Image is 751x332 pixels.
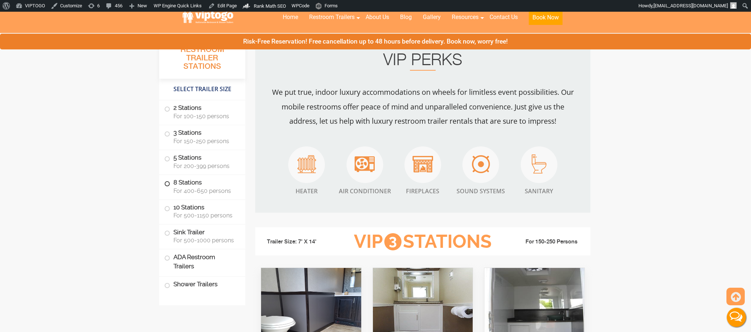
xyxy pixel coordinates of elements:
span: For 100-150 persons [173,113,237,120]
a: Restroom Trailers [304,9,360,25]
h3: VIP Stations [342,232,503,252]
a: Gallery [417,9,446,25]
a: Book Now [523,9,568,29]
span: For 500-1000 persons [173,237,237,244]
h4: Select Trailer Size [159,82,245,96]
label: 3 Stations [164,125,240,148]
img: an icon of Heater [297,155,316,173]
span: Rank Math SEO [254,3,286,9]
label: 2 Stations [164,100,240,123]
button: Book Now [529,10,563,25]
a: About Us [360,9,395,25]
span: Sanitary [521,187,557,195]
button: Live Chat [722,303,751,332]
span: For 400-650 persons [173,187,237,194]
span: [EMAIL_ADDRESS][DOMAIN_NAME] [653,3,728,8]
label: 5 Stations [164,150,240,173]
img: an icon of Air Sound System [472,155,490,173]
label: 10 Stations [164,200,240,223]
span: Heater [288,187,325,195]
li: For 150-250 Persons [503,238,585,246]
label: Sink Trailer [164,224,240,247]
a: Resources [446,9,484,25]
span: Sound Systems [457,187,505,195]
h2: VIP PERKS [270,53,576,71]
span: Fireplaces [404,187,441,195]
img: an icon of Air Sanitar [532,154,546,174]
p: We put true, indoor luxury accommodations on wheels for limitless event possibilities. Our mobile... [270,85,576,128]
label: 8 Stations [164,175,240,198]
span: Air Conditioner [339,187,391,195]
img: an icon of Air Conditioner [355,156,375,172]
a: Blog [395,9,417,25]
a: Home [277,9,304,25]
span: 3 [384,233,402,250]
span: For 200-399 persons [173,163,237,169]
a: Contact Us [484,9,523,25]
label: Shower Trailers [164,277,240,292]
label: ADA Restroom Trailers [164,249,240,274]
span: For 150-250 persons [173,138,237,145]
h3: All Portable Restroom Trailer Stations [159,35,245,79]
img: an icon of Air Fire Place [413,156,433,172]
span: For 500-1150 persons [173,212,237,219]
li: Trailer Size: 7' X 14' [260,231,342,253]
